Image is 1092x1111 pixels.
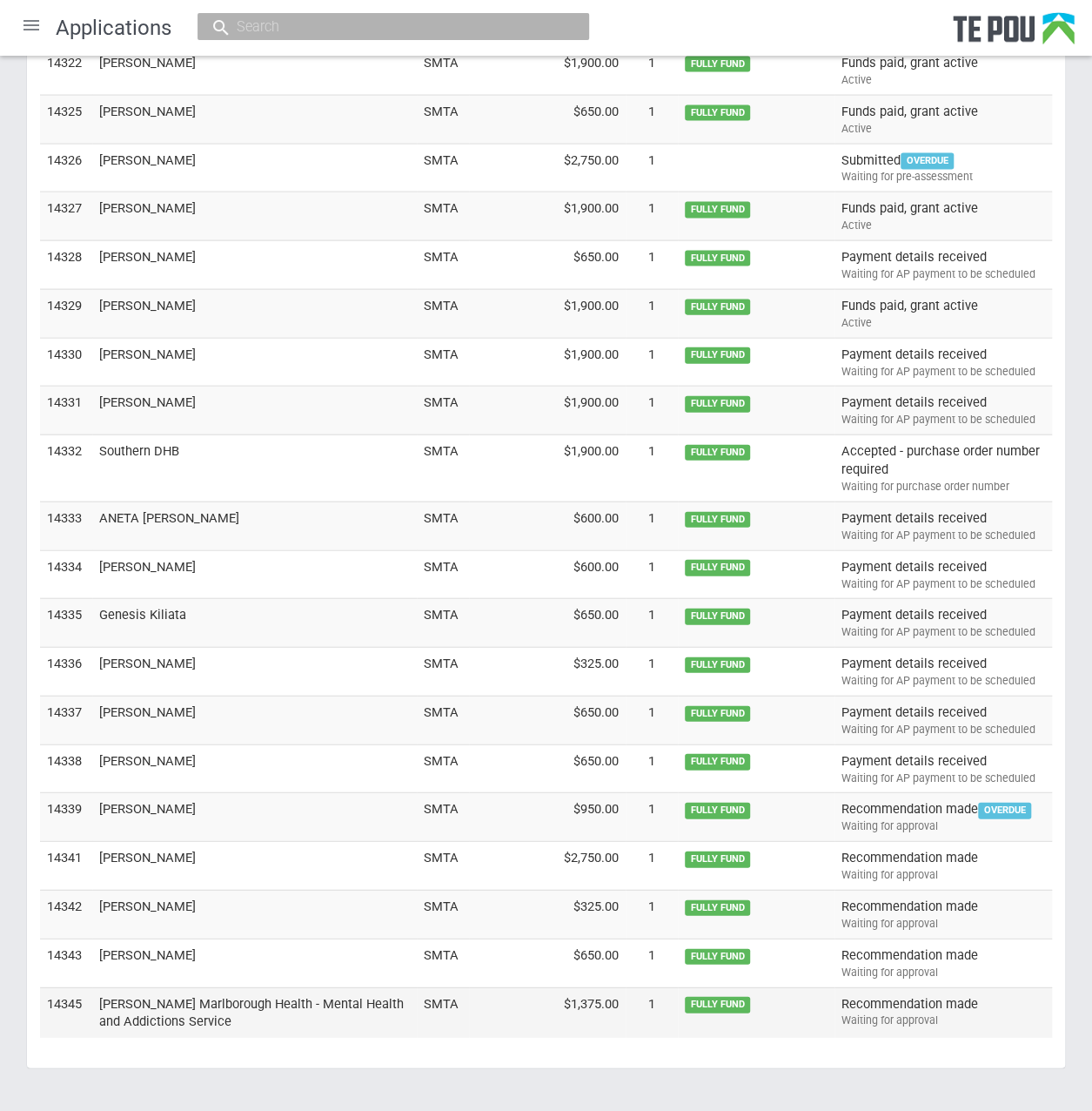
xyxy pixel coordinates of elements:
[834,939,1052,987] td: Recommendation made
[834,435,1052,502] td: Accepted - purchase order number required
[685,706,750,722] span: FULLY FUND
[40,696,92,744] td: 14337
[417,241,469,290] td: SMTA
[685,657,750,673] span: FULLY FUND
[626,987,678,1038] td: 1
[978,803,1031,818] span: OVERDUE
[417,987,469,1038] td: SMTA
[901,153,954,169] span: OVERDUE
[469,696,626,744] td: $650.00
[92,435,417,502] td: Southern DHB
[841,315,1045,331] div: Active
[834,987,1052,1038] td: Recommendation made
[834,744,1052,793] td: Payment details received
[834,387,1052,435] td: Payment details received
[841,121,1045,137] div: Active
[685,105,750,121] span: FULLY FUND
[40,842,92,891] td: 14341
[834,192,1052,241] td: Funds paid, grant active
[834,890,1052,939] td: Recommendation made
[469,144,626,192] td: $2,750.00
[841,771,1045,786] div: Waiting for AP payment to be scheduled
[40,550,92,599] td: 14334
[685,396,750,412] span: FULLY FUND
[841,624,1045,640] div: Waiting for AP payment to be scheduled
[92,387,417,435] td: [PERSON_NAME]
[685,900,750,916] span: FULLY FUND
[834,95,1052,144] td: Funds paid, grant active
[469,241,626,290] td: $650.00
[841,364,1045,380] div: Waiting for AP payment to be scheduled
[417,696,469,744] td: SMTA
[841,169,1045,185] div: Waiting for pre-assessment
[92,648,417,697] td: [PERSON_NAME]
[841,965,1045,980] div: Waiting for approval
[685,997,750,1013] span: FULLY FUND
[417,502,469,550] td: SMTA
[834,241,1052,290] td: Payment details received
[469,744,626,793] td: $650.00
[469,842,626,891] td: $2,750.00
[40,890,92,939] td: 14342
[92,192,417,241] td: [PERSON_NAME]
[626,241,678,290] td: 1
[92,793,417,842] td: [PERSON_NAME]
[469,95,626,144] td: $650.00
[841,867,1045,883] div: Waiting for approval
[685,803,750,818] span: FULLY FUND
[841,916,1045,932] div: Waiting for approval
[626,435,678,502] td: 1
[841,479,1045,495] div: Waiting for purchase order number
[417,144,469,192] td: SMTA
[841,266,1045,282] div: Waiting for AP payment to be scheduled
[841,1013,1045,1028] div: Waiting for approval
[417,793,469,842] td: SMTA
[841,528,1045,543] div: Waiting for AP payment to be scheduled
[834,289,1052,338] td: Funds paid, grant active
[417,744,469,793] td: SMTA
[40,144,92,192] td: 14326
[417,599,469,648] td: SMTA
[417,47,469,96] td: SMTA
[92,144,417,192] td: [PERSON_NAME]
[834,599,1052,648] td: Payment details received
[40,502,92,550] td: 14333
[417,890,469,939] td: SMTA
[841,218,1045,233] div: Active
[626,939,678,987] td: 1
[626,744,678,793] td: 1
[626,648,678,697] td: 1
[40,47,92,96] td: 14322
[626,696,678,744] td: 1
[685,852,750,867] span: FULLY FUND
[841,673,1045,689] div: Waiting for AP payment to be scheduled
[40,793,92,842] td: 14339
[417,435,469,502] td: SMTA
[469,939,626,987] td: $650.00
[417,387,469,435] td: SMTA
[92,241,417,290] td: [PERSON_NAME]
[626,387,678,435] td: 1
[626,842,678,891] td: 1
[685,754,750,770] span: FULLY FUND
[626,793,678,842] td: 1
[626,502,678,550] td: 1
[417,842,469,891] td: SMTA
[626,144,678,192] td: 1
[626,890,678,939] td: 1
[834,47,1052,96] td: Funds paid, grant active
[469,550,626,599] td: $600.00
[626,47,678,96] td: 1
[92,696,417,744] td: [PERSON_NAME]
[92,289,417,338] td: [PERSON_NAME]
[40,338,92,387] td: 14330
[40,289,92,338] td: 14329
[685,57,750,72] span: FULLY FUND
[469,599,626,648] td: $650.00
[626,338,678,387] td: 1
[40,241,92,290] td: 14328
[92,842,417,891] td: [PERSON_NAME]
[685,347,750,363] span: FULLY FUND
[626,95,678,144] td: 1
[231,17,538,36] input: Search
